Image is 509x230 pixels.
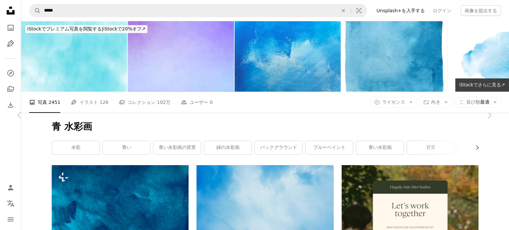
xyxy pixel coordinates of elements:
a: ログイン / 登録する [4,181,17,194]
h1: 青 水彩画 [52,121,479,133]
a: ブルーペイント [306,141,353,154]
button: ビジュアル検索 [351,4,367,17]
a: 背景パターン [52,209,189,215]
a: 探す [4,67,17,80]
span: 最適 [466,99,489,106]
a: 水彩 [52,141,99,154]
a: コレクション [4,82,17,96]
a: コレクション 102万 [119,92,170,113]
button: ライセンス [370,97,417,108]
a: イラスト 126 [71,92,108,113]
a: 青い [103,141,150,154]
button: 言語 [4,197,17,210]
button: 向き [420,97,452,108]
a: バックグラウンド [255,141,302,154]
a: イラスト [4,37,17,50]
span: iStockでプレミアム写真を閲覧する | [27,26,103,31]
span: iStockでさらに見る ↗ [459,82,505,87]
a: 青い水彩画 [356,141,404,154]
span: 並び順 [466,99,480,105]
span: 0 [210,99,213,106]
span: iStockで20%オフ ↗ [27,26,145,31]
button: リストを右にスクロールする [471,141,479,154]
span: 126 [100,99,109,106]
a: 次へ [469,83,509,147]
button: 並び順最適 [455,97,501,108]
a: ユーザー 0 [181,92,212,113]
a: 背景 [407,141,454,154]
a: ログイン [429,5,455,16]
a: 写真 [4,21,17,34]
button: 全てクリア [336,4,351,17]
span: 向き [431,99,440,105]
button: Unsplashで検索する [29,4,41,17]
a: iStockでさらに見る↗ [455,78,509,92]
a: Unsplash+を入手する [372,5,429,16]
span: 102万 [157,99,171,106]
a: 壁紙 [458,141,505,154]
span: ライセンス [382,99,405,105]
button: 画像を提出する [461,5,501,16]
a: 緑の水彩画 [204,141,252,154]
img: Makayan ブルー Watercolour ㎡ [341,21,447,92]
img: 塗装色背景 [235,21,341,92]
a: 青い水彩画の背景 [153,141,201,154]
button: メニュー [4,213,17,226]
form: サイト内でビジュアルを探す [29,4,367,17]
a: 青い空と白い雲 [197,207,333,213]
img: 青い水彩の背景 [21,21,127,92]
a: iStockでプレミアム写真を閲覧する|iStockで20%オフ↗ [21,21,151,37]
img: パステルカラーグラデーション粗い紙の質感の背景 [128,21,234,92]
